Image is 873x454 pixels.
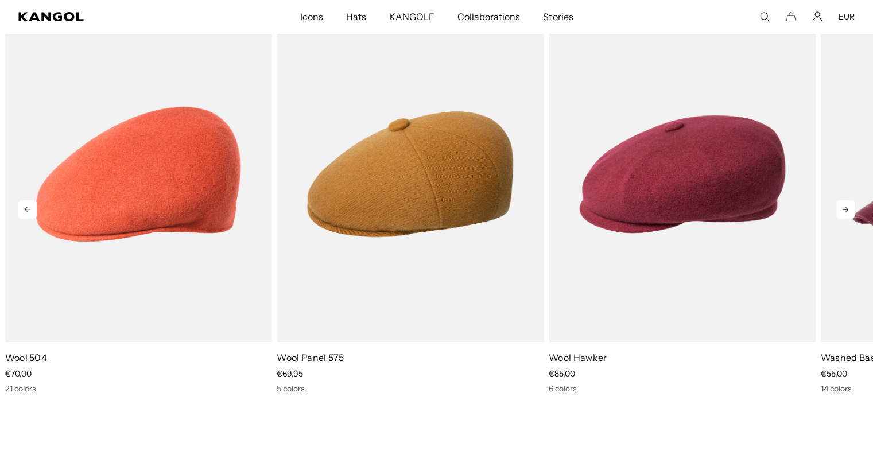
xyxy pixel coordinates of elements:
[549,351,816,364] p: Wool Hawker
[759,11,770,22] summary: Search here
[549,368,575,379] span: €85,00
[272,6,544,394] div: 4 of 13
[1,6,273,394] div: 3 of 13
[5,383,273,394] div: 21 colors
[544,6,816,394] div: 5 of 13
[812,11,822,22] a: Account
[786,11,796,22] button: Cart
[549,383,816,394] div: 6 colors
[18,12,199,21] a: Kangol
[277,351,544,364] p: Wool Panel 575
[5,351,273,364] p: Wool 504
[839,11,855,22] button: EUR
[549,6,816,342] img: color-cranberry
[277,368,303,379] span: €69,95
[277,383,544,394] div: 5 colors
[5,368,32,379] span: €70,00
[821,368,847,379] span: €55,00
[5,6,273,342] img: color-coral-flame
[277,6,544,342] img: color-rustic-caramel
